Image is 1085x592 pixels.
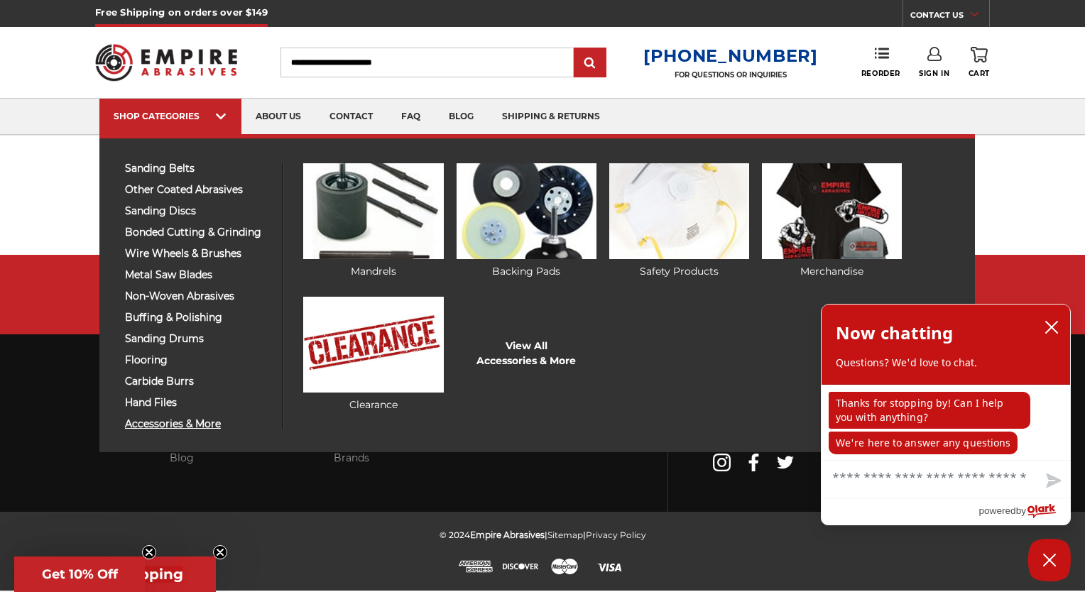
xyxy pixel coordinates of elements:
span: bonded cutting & grinding [125,227,272,238]
span: carbide burrs [125,376,272,387]
span: Get 10% Off [42,566,118,582]
span: non-woven abrasives [125,291,272,302]
span: Reorder [861,69,900,78]
p: Questions? We'd love to chat. [836,356,1056,370]
img: Clearance [303,297,443,393]
a: Reorder [861,47,900,77]
span: flooring [125,355,272,366]
button: close chatbox [1040,317,1063,338]
div: Get Free ShippingClose teaser [14,557,216,592]
p: FOR QUESTIONS OR INQUIRIES [643,70,818,80]
p: We're here to answer any questions [829,432,1018,454]
a: Sitemap [547,530,583,540]
span: sanding discs [125,206,272,216]
img: Mandrels [303,163,443,259]
h2: Now chatting [836,319,953,347]
span: Cart [969,69,990,78]
span: sanding drums [125,334,272,344]
button: Close teaser [213,545,227,559]
div: olark chatbox [821,304,1071,525]
a: Mandrels [303,163,443,279]
a: blog [435,99,488,135]
div: SHOP CATEGORIES [114,111,227,121]
a: CONTACT US [910,7,989,27]
a: Brands [334,451,369,464]
a: [PHONE_NUMBER] [643,45,818,66]
span: powered [978,502,1015,520]
button: Close teaser [142,545,156,559]
button: Close Chatbox [1028,539,1071,581]
span: accessories & more [125,419,272,429]
span: Empire Abrasives [470,530,545,540]
a: Blog [170,451,194,464]
span: sanding belts [125,163,272,174]
a: Clearance [303,297,443,412]
span: wire wheels & brushes [125,248,272,259]
span: Sign In [919,69,949,78]
img: Backing Pads [457,163,596,259]
a: Safety Products [609,163,749,279]
div: Get 10% OffClose teaser [14,557,145,592]
img: Safety Products [609,163,749,259]
button: Send message [1035,465,1070,498]
span: other coated abrasives [125,185,272,195]
img: Merchandise [762,163,902,259]
p: Thanks for stopping by! Can I help you with anything? [829,392,1030,429]
a: about us [241,99,315,135]
a: View AllAccessories & More [476,339,576,368]
a: Powered by Olark [978,498,1070,525]
span: by [1016,502,1026,520]
input: Submit [576,49,604,77]
a: shipping & returns [488,99,614,135]
img: Empire Abrasives Logo Image [832,295,975,452]
a: contact [315,99,387,135]
a: Privacy Policy [586,530,646,540]
span: buffing & polishing [125,312,272,323]
span: metal saw blades [125,270,272,280]
img: Empire Abrasives [95,35,237,90]
a: Cart [969,47,990,78]
a: Merchandise [762,163,902,279]
a: Backing Pads [457,163,596,279]
a: faq [387,99,435,135]
div: chat [822,385,1070,460]
p: © 2024 | | [440,526,646,544]
span: hand files [125,398,272,408]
